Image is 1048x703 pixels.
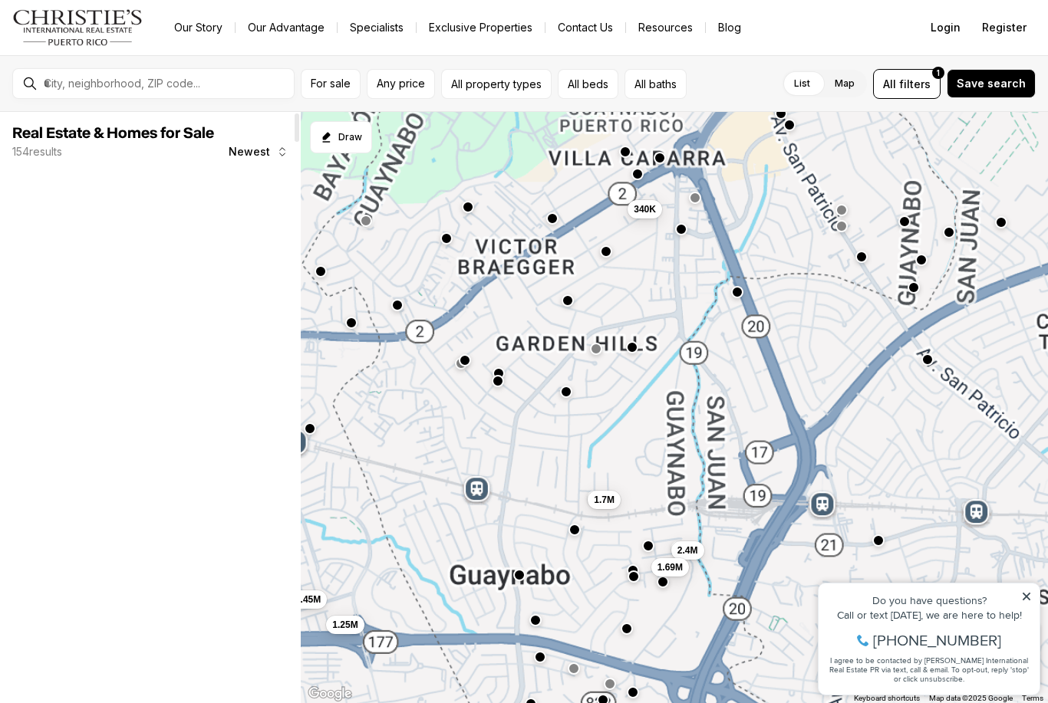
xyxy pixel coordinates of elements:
a: Exclusive Properties [417,17,545,38]
a: Our Advantage [236,17,337,38]
span: I agree to be contacted by [PERSON_NAME] International Real Estate PR via text, call & email. To ... [19,94,219,123]
label: Map [822,70,867,97]
button: For sale [301,69,361,99]
a: Our Story [162,17,235,38]
label: List [782,70,822,97]
button: Newest [219,136,298,167]
span: 340K [634,203,656,215]
button: All property types [441,69,552,99]
button: 1.69M [651,558,689,577]
button: Save search [947,69,1036,98]
div: Call or text [DATE], we are here to help! [16,49,222,60]
button: 1.25M [326,616,364,634]
span: 1.45M [295,593,321,606]
button: 2.4M [671,541,704,560]
span: filters [899,76,931,92]
button: Contact Us [545,17,625,38]
span: Save search [957,77,1026,90]
span: For sale [311,77,351,90]
span: Newest [229,146,270,158]
div: Do you have questions? [16,34,222,45]
span: Real Estate & Homes for Sale [12,126,214,141]
span: 1.69M [657,561,683,573]
span: [PHONE_NUMBER] [63,72,191,87]
span: All [883,76,896,92]
button: 1.45M [289,590,327,609]
button: 340K [628,200,662,218]
a: Resources [626,17,705,38]
span: 1 [937,67,940,79]
button: All beds [558,69,618,99]
button: Allfilters1 [873,69,941,99]
span: 1.7M [594,494,615,506]
button: 1.7M [588,491,621,509]
span: Any price [377,77,425,90]
button: Register [973,12,1036,43]
button: Login [921,12,970,43]
span: 1.25M [332,619,358,631]
button: Start drawing [310,121,372,153]
span: 2.4M [677,544,698,557]
span: Register [982,21,1027,34]
p: 154 results [12,146,62,158]
a: Specialists [338,17,416,38]
button: Any price [367,69,435,99]
button: All baths [625,69,687,99]
a: Blog [706,17,753,38]
img: logo [12,9,143,46]
span: Login [931,21,961,34]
